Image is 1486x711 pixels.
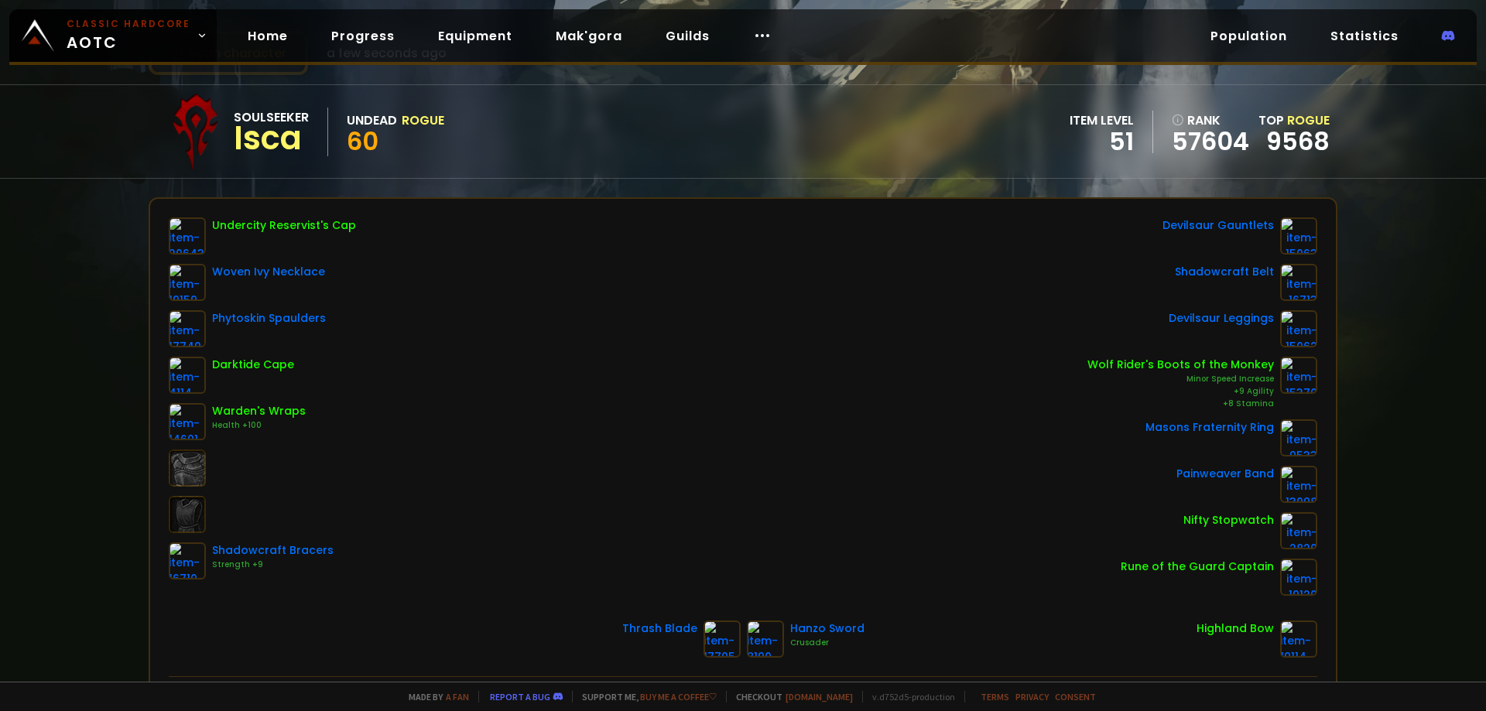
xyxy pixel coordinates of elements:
a: Statistics [1318,20,1411,52]
img: item-20643 [169,217,206,255]
div: Crusader [790,637,865,649]
a: Progress [319,20,407,52]
div: Minor Speed Increase [1087,373,1274,385]
a: 57604 [1172,130,1249,153]
img: item-17749 [169,310,206,347]
div: Hanzo Sword [790,620,865,637]
div: Warden's Wraps [212,403,306,419]
div: Thrash Blade [622,620,697,637]
a: Classic HardcoreAOTC [9,9,217,62]
div: Shadowcraft Belt [1175,264,1274,280]
img: item-8190 [747,620,784,658]
img: item-16713 [1280,264,1317,301]
img: item-17705 [704,620,741,658]
img: item-4114 [169,357,206,394]
span: Support me, [572,691,717,702]
a: Mak'gora [543,20,635,52]
img: item-15370 [1280,357,1317,394]
div: Health +100 [212,419,306,432]
div: Masons Fraternity Ring [1145,419,1274,436]
div: Shadowcraft Bracers [212,542,334,559]
a: [DOMAIN_NAME] [786,691,853,702]
a: Guilds [653,20,722,52]
img: item-15063 [1280,217,1317,255]
div: Rogue [402,111,444,130]
div: Woven Ivy Necklace [212,264,325,280]
div: Nifty Stopwatch [1183,512,1274,528]
div: Phytoskin Spaulders [212,310,326,326]
div: Devilsaur Gauntlets [1162,217,1274,234]
img: item-2820 [1280,512,1317,549]
a: Privacy [1015,691,1049,702]
a: Report a bug [490,691,550,702]
div: Soulseeker [234,108,309,127]
a: Equipment [426,20,525,52]
a: 9568 [1266,124,1330,159]
a: Population [1198,20,1299,52]
img: item-9533 [1280,419,1317,456]
span: v. d752d5 - production [862,691,955,702]
span: AOTC [67,17,190,54]
a: Consent [1055,691,1096,702]
div: Wolf Rider's Boots of the Monkey [1087,357,1274,373]
span: Rogue [1287,111,1330,129]
div: Undead [347,111,397,130]
a: Buy me a coffee [640,691,717,702]
img: item-19159 [169,264,206,301]
img: item-19114 [1280,620,1317,658]
div: Top [1258,111,1330,130]
div: +9 Agility [1087,385,1274,398]
a: Home [235,20,300,52]
div: Painweaver Band [1176,466,1274,482]
div: Rune of the Guard Captain [1121,559,1274,575]
span: Made by [399,691,469,702]
div: rank [1172,111,1249,130]
div: Strength +9 [212,559,334,571]
div: Undercity Reservist's Cap [212,217,356,234]
small: Classic Hardcore [67,17,190,31]
div: Darktide Cape [212,357,294,373]
span: Checkout [726,691,853,702]
div: 51 [1070,130,1134,153]
div: Isca [234,127,309,150]
div: Devilsaur Leggings [1169,310,1274,326]
div: item level [1070,111,1134,130]
img: item-19120 [1280,559,1317,596]
img: item-15062 [1280,310,1317,347]
span: 60 [347,124,378,159]
img: item-14601 [169,403,206,440]
div: Highland Bow [1197,620,1274,637]
img: item-16710 [169,542,206,579]
img: item-13098 [1280,466,1317,503]
div: +8 Stamina [1087,398,1274,410]
a: a fan [446,691,469,702]
a: Terms [981,691,1009,702]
